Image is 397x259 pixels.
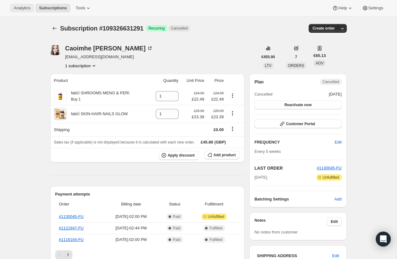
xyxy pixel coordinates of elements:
[208,96,224,102] span: £22.49
[55,250,240,259] nav: Pagination
[358,4,387,12] button: Settings
[208,214,224,219] span: Unfulfilled
[72,4,95,12] button: Tools
[148,74,180,87] th: Quantity
[55,197,104,211] th: Order
[329,91,342,97] span: [DATE]
[54,140,195,144] span: Sales tax (if applicable) is not displayed because it is calculated with each new order.
[201,140,213,144] span: £45.88
[105,201,157,207] span: Billing date
[168,153,195,158] span: Apply discount
[254,91,272,97] span: Cancelled
[254,174,267,181] span: [DATE]
[71,97,81,101] small: Buy 1
[254,79,264,85] h2: Plan
[66,90,130,102] div: fabÜ SHROOMS MENO & PERI
[254,149,281,154] span: Every 5 weeks
[50,45,60,55] span: Caoimhe Connolly
[254,139,335,145] h2: FREQUENCY
[173,226,180,231] span: Paid
[171,26,188,31] span: Cancelled
[291,53,301,61] button: 7
[54,108,66,120] img: product img
[331,219,338,224] span: Edit
[205,151,239,159] button: Add product
[228,110,238,117] button: Product actions
[194,91,204,95] small: £24.99
[59,237,84,242] a: #1116164-FU
[194,109,204,113] small: £25.99
[105,214,157,220] span: [DATE] · 02:00 PM
[213,127,224,132] span: £0.00
[64,250,72,259] button: Next
[209,237,222,242] span: Fulfilled
[208,114,224,120] span: £23.39
[254,217,327,226] h3: Notes
[161,201,189,207] span: Status
[180,74,206,87] th: Unit Price
[309,24,338,33] button: Create order
[331,194,345,204] button: Add
[376,232,391,247] div: Open Intercom Messenger
[317,165,342,171] button: #1130045-FU
[206,74,226,87] th: Price
[334,196,341,202] span: Add
[192,96,204,102] span: £22.49
[39,6,67,11] span: Subscriptions
[254,120,341,128] button: Customer Portal
[317,166,342,170] a: #1130045-FU
[265,64,272,68] span: LTV
[105,225,157,231] span: [DATE] · 02:44 PM
[65,63,97,69] button: Product actions
[331,137,345,147] button: Edit
[60,25,144,32] span: Subscription #109326631291
[14,6,30,11] span: Analytics
[257,253,332,259] h3: SHIPPING ADDRESS
[228,92,238,99] button: Product actions
[173,237,180,242] span: Paid
[368,6,383,11] span: Settings
[76,6,85,11] span: Tools
[50,123,148,136] th: Shipping
[228,125,238,132] button: Shipping actions
[254,165,317,171] h2: LAST ORDER
[322,79,339,84] span: Cancelled
[338,6,347,11] span: Help
[254,101,341,109] button: Reactivate now
[50,74,148,87] th: Product
[209,226,222,231] span: Fulfilled
[284,102,311,107] span: Reactivate now
[312,26,335,31] span: Create order
[254,230,298,234] span: No notes from customer
[335,139,341,145] span: Edit
[332,253,339,259] span: Edit
[258,53,279,61] button: €455.90
[323,175,339,180] span: Unfulfilled
[328,4,357,12] button: Help
[316,61,323,65] span: AOV
[159,151,198,160] button: Apply discount
[55,191,240,197] h2: Payment attempts
[286,121,315,126] span: Customer Portal
[193,201,236,207] span: Fulfillment
[213,91,224,95] small: £24.99
[213,109,224,113] small: £25.99
[59,226,84,230] a: #1121947-FU
[10,4,34,12] button: Analytics
[105,237,157,243] span: [DATE] · 02:00 PM
[65,45,153,51] div: Caoimhe [PERSON_NAME]
[327,217,342,226] button: Edit
[295,54,297,59] span: 7
[288,64,304,68] span: ORDERS
[254,196,334,202] h6: Batching Settings
[313,53,326,59] span: €65.13
[262,54,275,59] span: €455.90
[213,153,236,158] span: Add product
[59,214,84,219] a: #1130045-FU
[149,26,165,31] span: Recurring
[65,54,153,60] span: [EMAIL_ADDRESS][DOMAIN_NAME]
[173,214,180,219] span: Paid
[50,24,59,33] button: Subscriptions
[66,111,128,117] div: fabÜ SKIN-HAIR-NAILS GLOW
